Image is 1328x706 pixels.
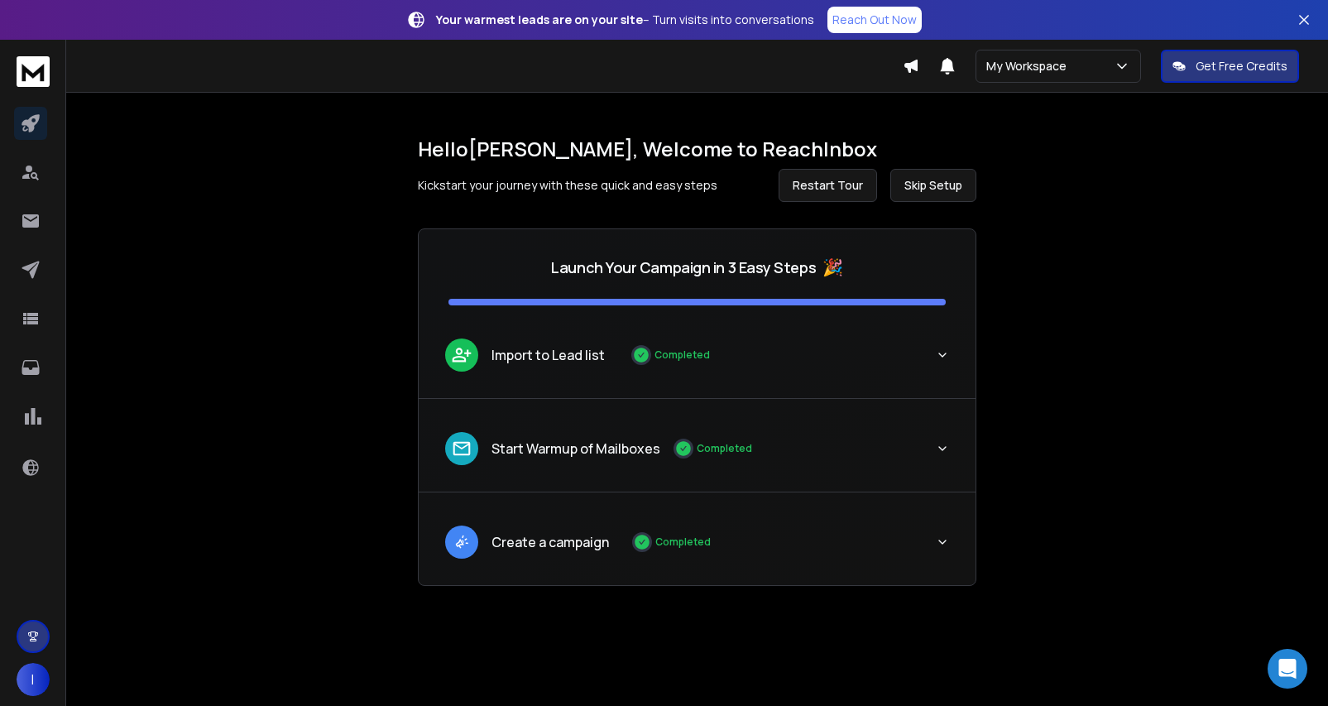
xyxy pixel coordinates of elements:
[451,438,472,459] img: lead
[419,512,976,585] button: leadCreate a campaignCompleted
[436,12,643,27] strong: Your warmest leads are on your site
[779,169,877,202] button: Restart Tour
[17,56,50,87] img: logo
[1161,50,1299,83] button: Get Free Credits
[419,325,976,398] button: leadImport to Lead listCompleted
[17,663,50,696] button: I
[904,177,962,194] span: Skip Setup
[655,536,711,549] p: Completed
[1196,58,1287,74] p: Get Free Credits
[419,419,976,492] button: leadStart Warmup of MailboxesCompleted
[654,348,710,362] p: Completed
[436,12,814,28] p: – Turn visits into conversations
[697,442,752,455] p: Completed
[491,345,605,365] p: Import to Lead list
[1268,649,1307,689] div: Open Intercom Messenger
[832,12,917,28] p: Reach Out Now
[418,136,976,162] h1: Hello [PERSON_NAME] , Welcome to ReachInbox
[551,256,816,279] p: Launch Your Campaign in 3 Easy Steps
[491,439,660,459] p: Start Warmup of Mailboxes
[451,344,472,365] img: lead
[491,532,609,552] p: Create a campaign
[822,256,843,279] span: 🎉
[451,531,472,552] img: lead
[418,177,717,194] p: Kickstart your journey with these quick and easy steps
[986,58,1073,74] p: My Workspace
[890,169,976,202] button: Skip Setup
[827,7,922,33] a: Reach Out Now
